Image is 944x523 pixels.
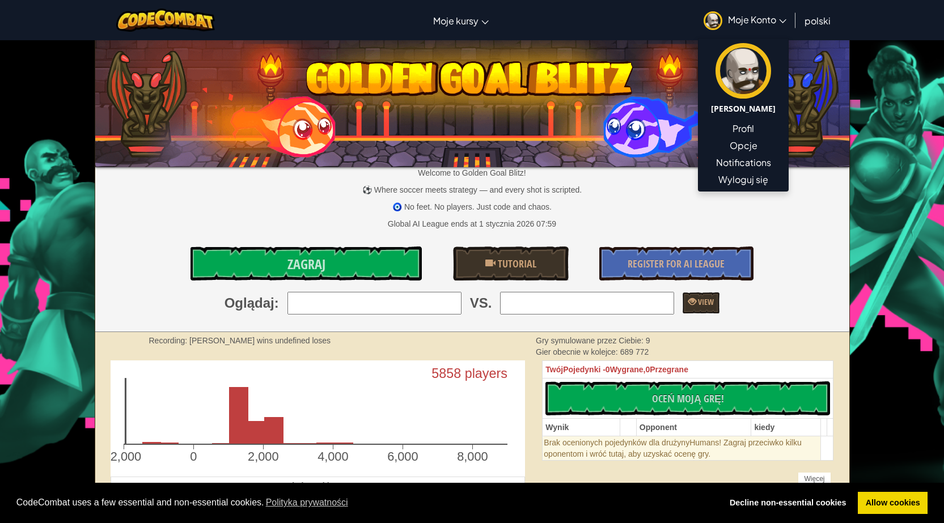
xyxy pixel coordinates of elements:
[728,14,786,25] span: Moje Konto
[751,419,821,436] th: kiedy
[543,419,620,436] th: Wynik
[274,294,279,313] span: :
[116,8,215,32] img: CodeCombat logo
[544,438,689,447] span: Brak ocenionych pojedynków dla drużyny
[716,156,771,169] span: Notifications
[387,450,418,464] text: 6,000
[16,494,713,511] span: CodeCombat uses a few essential and non-essential cookies.
[620,347,649,356] span: 689 772
[457,450,488,464] text: 8,000
[858,492,928,515] a: allow cookies
[696,296,714,307] span: View
[283,481,354,490] span: Tabela rankingowa
[722,492,854,515] a: deny cookies
[716,43,771,99] img: avatar
[610,365,646,374] span: Wygrane,
[248,450,279,464] text: 2,000
[710,104,777,113] h5: [PERSON_NAME]
[799,5,836,36] a: polski
[543,361,833,379] th: 0 0
[388,218,556,229] div: Global AI League ends at 1 stycznia 2026 07:59
[798,472,831,486] div: Więcej
[106,450,141,464] text: -2,000
[264,494,350,511] a: learn more about cookies
[95,184,849,195] p: ⚽ Where soccer meets strategy — and every shot is scripted.
[636,419,751,436] th: Opponent
[190,450,197,464] text: 0
[650,365,688,374] span: Przegrane
[287,255,325,273] span: Zagraj
[225,294,274,313] span: Oglądaj
[699,137,788,154] a: Opcje
[95,167,849,178] p: Welcome to Golden Goal Blitz!
[652,392,724,406] span: Oceń moją grę!
[699,120,788,137] a: Profil
[427,5,494,36] a: Moje kursy
[699,154,788,171] a: Notifications
[698,2,792,38] a: Moje Konto
[433,15,479,27] span: Moje kursy
[95,36,849,167] img: Golden Goal
[704,11,722,30] img: avatar
[699,41,788,120] a: [PERSON_NAME]
[628,257,725,271] span: Register for AI League
[536,336,646,345] span: Gry symulowane przez Ciebie:
[536,347,620,356] span: Gier obecnie w kolejce:
[95,201,849,212] p: 🧿 No feet. No players. Just code and chaos.
[699,171,788,188] a: Wyloguj się
[545,365,563,374] span: Twój
[453,246,569,280] a: Tutorial
[543,436,821,461] td: Humans
[149,336,331,345] strong: Recording: [PERSON_NAME] wins undefined loses
[431,366,507,381] text: 5858 players
[470,294,492,313] span: VS.
[599,246,753,280] a: Register for AI League
[496,257,536,271] span: Tutorial
[563,365,606,374] span: Pojedynki -
[646,336,650,345] span: 9
[318,450,349,464] text: 4,000
[805,15,831,27] span: polski
[545,381,830,415] button: Oceń moją grę!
